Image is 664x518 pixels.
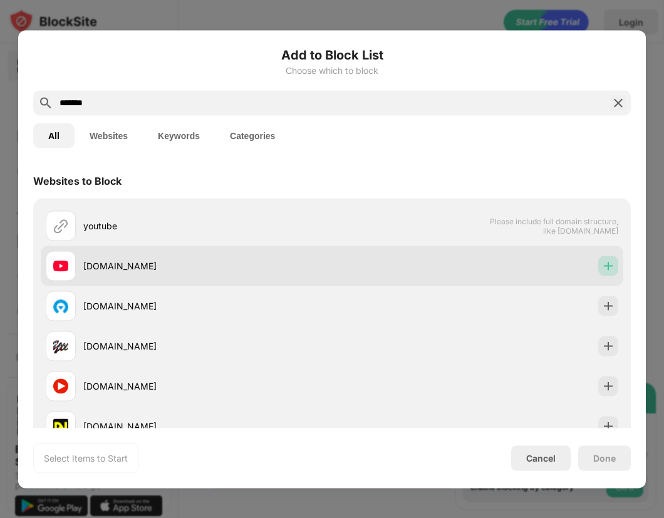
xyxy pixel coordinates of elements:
div: [DOMAIN_NAME] [83,299,332,313]
button: All [33,123,75,148]
img: url.svg [53,218,68,233]
div: Cancel [526,453,556,464]
img: favicons [53,378,68,393]
div: [DOMAIN_NAME] [83,339,332,353]
img: favicons [53,258,68,273]
h6: Add to Block List [33,45,631,64]
div: youtube [83,219,332,232]
div: Done [593,453,616,463]
button: Categories [215,123,290,148]
button: Websites [75,123,143,148]
div: Choose which to block [33,65,631,75]
img: favicons [53,418,68,433]
div: Websites to Block [33,174,122,187]
img: search-close [611,95,626,110]
div: [DOMAIN_NAME] [83,380,332,393]
img: favicons [53,298,68,313]
span: Please include full domain structure, like [DOMAIN_NAME] [489,216,618,235]
div: Select Items to Start [44,452,128,464]
div: [DOMAIN_NAME] [83,259,332,272]
div: [DOMAIN_NAME] [83,420,332,433]
button: Keywords [143,123,215,148]
img: search.svg [38,95,53,110]
img: favicons [53,338,68,353]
